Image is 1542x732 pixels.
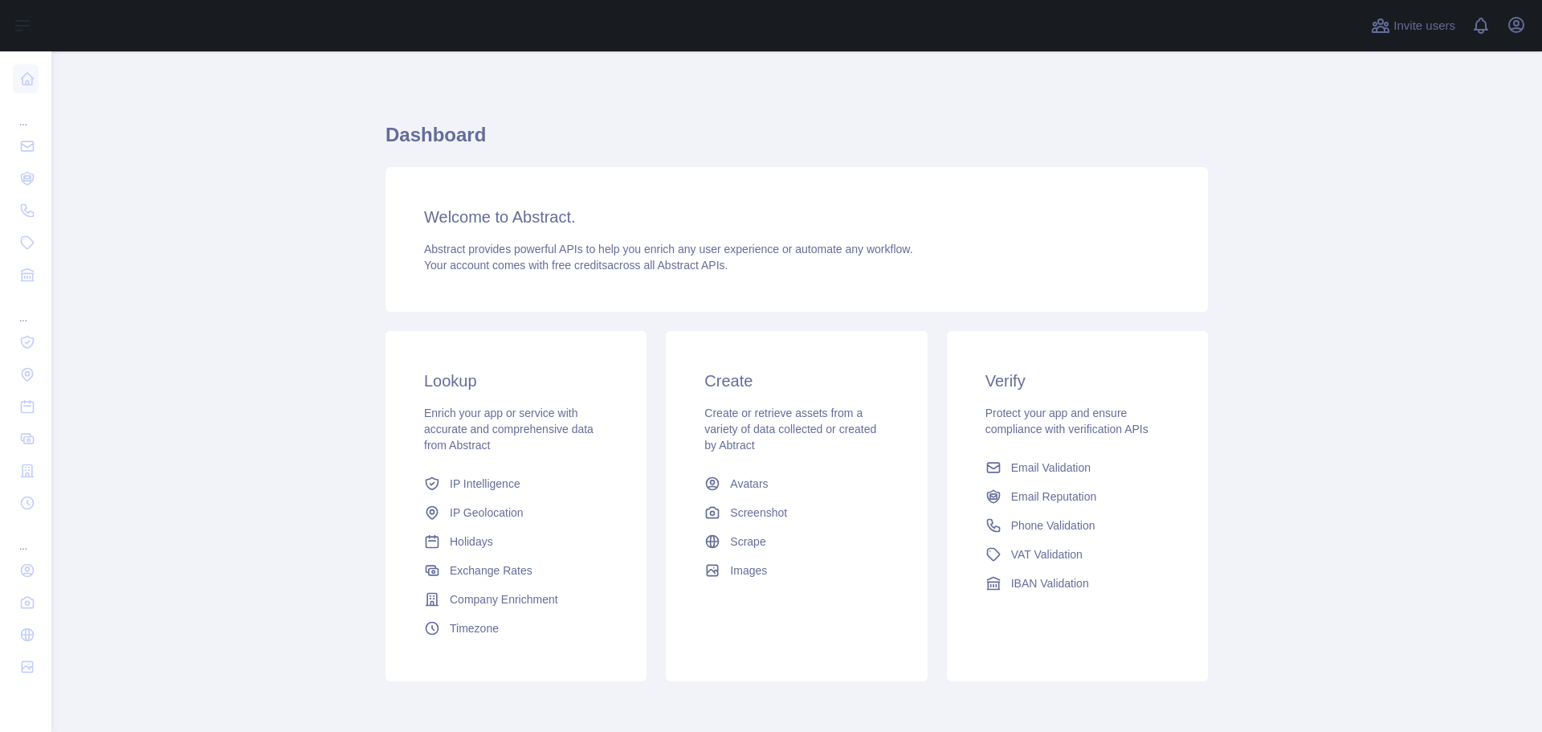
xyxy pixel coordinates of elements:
h3: Create [704,370,888,392]
span: IP Geolocation [450,505,524,521]
span: Your account comes with across all Abstract APIs. [424,259,728,272]
span: Scrape [730,534,765,550]
h1: Dashboard [385,122,1208,161]
span: Phone Validation [1011,517,1095,534]
span: Timezone [450,620,499,636]
span: Invite users [1393,17,1455,35]
span: Create or retrieve assets from a variety of data collected or created by Abtract [704,407,876,452]
a: Screenshot [698,498,895,527]
span: Company Enrichment [450,591,558,607]
button: Invite users [1368,13,1458,39]
span: Images [730,562,767,579]
h3: Verify [985,370,1169,392]
span: free credits [552,259,607,272]
span: IBAN Validation [1011,575,1089,591]
span: Avatars [730,476,768,492]
span: Email Validation [1011,460,1091,476]
span: Exchange Rates [450,562,532,579]
span: Abstract provides powerful APIs to help you enrich any user experience or automate any workflow. [424,243,913,256]
div: ... [13,96,39,129]
a: Avatars [698,469,895,498]
a: Timezone [418,614,614,643]
span: Email Reputation [1011,489,1097,505]
a: Exchange Rates [418,556,614,585]
span: Enrich your app or service with accurate and comprehensive data from Abstract [424,407,594,452]
a: Images [698,556,895,585]
a: Email Validation [979,453,1176,482]
a: Email Reputation [979,482,1176,511]
span: IP Intelligence [450,476,520,492]
a: Company Enrichment [418,585,614,614]
span: Screenshot [730,505,787,521]
a: IBAN Validation [979,569,1176,598]
a: IP Geolocation [418,498,614,527]
div: ... [13,292,39,325]
a: Phone Validation [979,511,1176,540]
span: Protect your app and ensure compliance with verification APIs [985,407,1148,436]
div: ... [13,521,39,553]
h3: Lookup [424,370,608,392]
a: IP Intelligence [418,469,614,498]
span: Holidays [450,534,493,550]
a: VAT Validation [979,540,1176,569]
a: Holidays [418,527,614,556]
span: VAT Validation [1011,546,1083,562]
h3: Welcome to Abstract. [424,206,1169,228]
a: Scrape [698,527,895,556]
